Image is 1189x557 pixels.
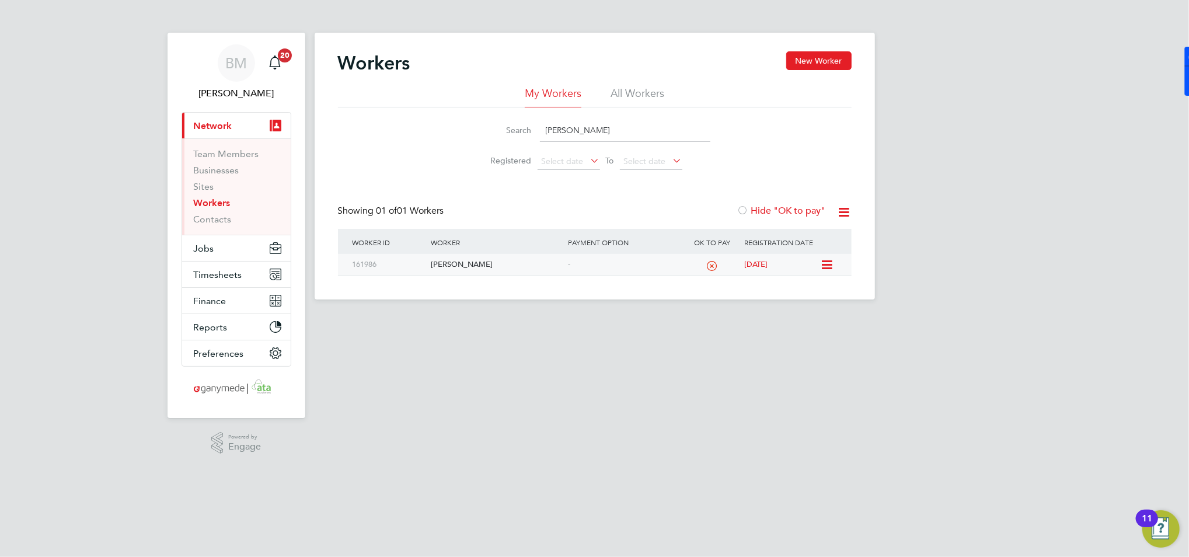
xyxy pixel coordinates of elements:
a: Workers [194,197,231,208]
label: Hide "OK to pay" [737,205,826,217]
div: [PERSON_NAME] [428,254,565,276]
h2: Workers [338,51,410,75]
span: Finance [194,295,226,307]
li: My Workers [525,86,581,107]
span: 20 [278,48,292,62]
span: BM [225,55,247,71]
input: Name, email or phone number [540,119,710,142]
label: Registered [479,155,532,166]
span: Network [194,120,232,131]
span: [DATE] [744,259,768,269]
li: All Workers [611,86,664,107]
a: Go to home page [182,378,291,397]
span: Powered by [228,432,261,442]
span: 01 Workers [376,205,444,217]
button: Preferences [182,340,291,366]
span: Brad Minns [182,86,291,100]
span: Reports [194,322,228,333]
div: OK to pay [683,229,742,256]
a: 161986[PERSON_NAME]-[DATE] [350,253,820,263]
a: BM[PERSON_NAME] [182,44,291,100]
span: Select date [624,156,666,166]
div: Worker ID [350,229,428,256]
div: Payment Option [565,229,683,256]
a: Powered byEngage [211,432,261,454]
div: Registration Date [741,229,839,256]
button: Reports [182,314,291,340]
button: Network [182,113,291,138]
img: ganymedesolutions-logo-retina.png [190,378,282,397]
button: Timesheets [182,262,291,287]
div: 11 [1142,518,1152,534]
span: Timesheets [194,269,242,280]
button: New Worker [786,51,852,70]
span: Select date [542,156,584,166]
button: Jobs [182,235,291,261]
div: 161986 [350,254,428,276]
span: Jobs [194,243,214,254]
button: Finance [182,288,291,314]
nav: Main navigation [168,33,305,418]
label: Search [479,125,532,135]
div: Showing [338,205,447,217]
span: 01 of [376,205,398,217]
button: Open Resource Center, 11 new notifications [1142,510,1180,548]
span: Engage [228,442,261,452]
span: Preferences [194,348,244,359]
div: Network [182,138,291,235]
a: Contacts [194,214,232,225]
a: Sites [194,181,214,192]
div: Worker [428,229,565,256]
span: To [602,153,618,168]
div: - [565,254,683,276]
a: Businesses [194,165,239,176]
a: 20 [263,44,287,82]
a: Team Members [194,148,259,159]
